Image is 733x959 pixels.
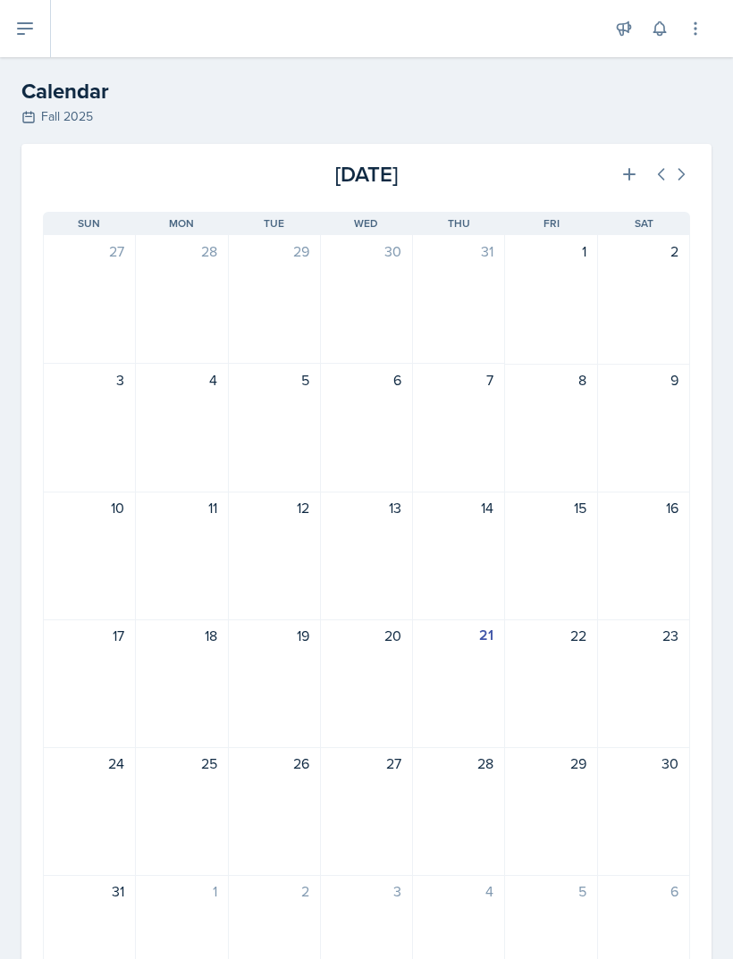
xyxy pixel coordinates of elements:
[55,240,124,262] div: 27
[147,240,216,262] div: 28
[240,240,309,262] div: 29
[147,625,216,646] div: 18
[147,880,216,902] div: 1
[240,369,309,391] div: 5
[424,497,493,518] div: 14
[332,753,401,774] div: 27
[55,880,124,902] div: 31
[424,880,493,902] div: 4
[258,158,474,190] div: [DATE]
[609,880,678,902] div: 6
[516,369,586,391] div: 8
[332,625,401,646] div: 20
[21,75,712,107] h2: Calendar
[609,625,678,646] div: 23
[609,753,678,774] div: 30
[424,625,493,646] div: 21
[516,497,586,518] div: 15
[424,369,493,391] div: 7
[55,753,124,774] div: 24
[240,880,309,902] div: 2
[448,215,470,231] span: Thu
[543,215,560,231] span: Fri
[332,240,401,262] div: 30
[147,497,216,518] div: 11
[169,215,194,231] span: Mon
[55,369,124,391] div: 3
[332,880,401,902] div: 3
[609,497,678,518] div: 16
[55,497,124,518] div: 10
[332,497,401,518] div: 13
[354,215,378,231] span: Wed
[424,240,493,262] div: 31
[240,625,309,646] div: 19
[635,215,653,231] span: Sat
[516,240,586,262] div: 1
[55,625,124,646] div: 17
[516,880,586,902] div: 5
[516,753,586,774] div: 29
[332,369,401,391] div: 6
[240,497,309,518] div: 12
[240,753,309,774] div: 26
[147,369,216,391] div: 4
[21,107,712,126] div: Fall 2025
[516,625,586,646] div: 22
[609,240,678,262] div: 2
[78,215,100,231] span: Sun
[424,753,493,774] div: 28
[264,215,284,231] span: Tue
[147,753,216,774] div: 25
[609,369,678,391] div: 9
